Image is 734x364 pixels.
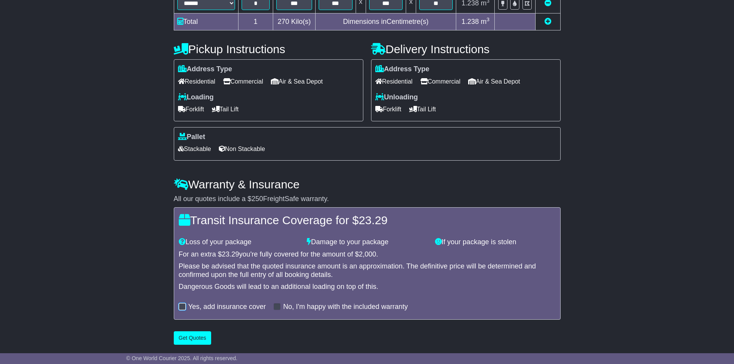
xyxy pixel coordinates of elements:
[468,75,520,87] span: Air & Sea Depot
[316,13,456,30] td: Dimensions in Centimetre(s)
[273,13,316,30] td: Kilo(s)
[359,250,376,258] span: 2,000
[212,103,239,115] span: Tail Lift
[462,18,479,25] span: 1.238
[179,262,556,279] div: Please be advised that the quoted insurance amount is an approximation. The definitive price will...
[409,103,436,115] span: Tail Lift
[252,195,263,203] span: 250
[371,43,561,55] h4: Delivery Instructions
[174,331,212,345] button: Get Quotes
[178,75,215,87] span: Residential
[126,355,238,361] span: © One World Courier 2025. All rights reserved.
[375,75,413,87] span: Residential
[271,75,323,87] span: Air & Sea Depot
[179,250,556,259] div: For an extra $ you're fully covered for the amount of $ .
[174,195,561,203] div: All our quotes include a $ FreightSafe warranty.
[278,18,289,25] span: 270
[431,238,559,247] div: If your package is stolen
[223,75,263,87] span: Commercial
[178,103,204,115] span: Forklift
[179,283,556,291] div: Dangerous Goods will lead to an additional loading on top of this.
[420,75,460,87] span: Commercial
[174,178,561,191] h4: Warranty & Insurance
[178,143,211,155] span: Stackable
[222,250,239,258] span: 23.29
[178,133,205,141] label: Pallet
[174,43,363,55] h4: Pickup Instructions
[179,214,556,226] h4: Transit Insurance Coverage for $
[544,18,551,25] a: Add new item
[188,303,266,311] label: Yes, add insurance cover
[238,13,273,30] td: 1
[219,143,265,155] span: Non Stackable
[178,65,232,74] label: Address Type
[359,214,388,226] span: 23.29
[375,65,430,74] label: Address Type
[178,93,214,102] label: Loading
[174,13,238,30] td: Total
[375,93,418,102] label: Unloading
[303,238,431,247] div: Damage to your package
[283,303,408,311] label: No, I'm happy with the included warranty
[175,238,303,247] div: Loss of your package
[481,18,490,25] span: m
[375,103,401,115] span: Forklift
[487,17,490,22] sup: 3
